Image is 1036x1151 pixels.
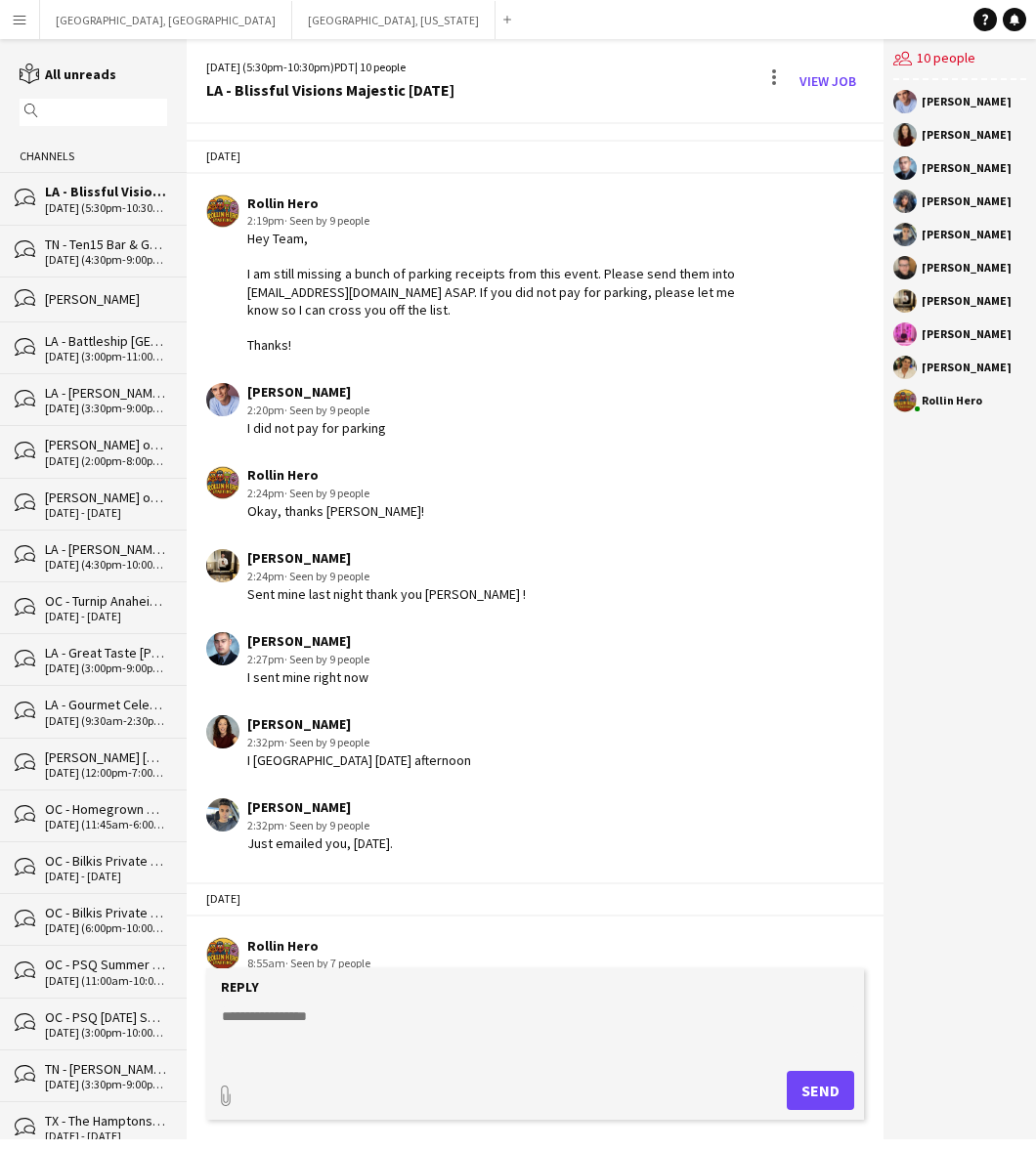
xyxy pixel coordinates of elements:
[45,714,167,728] div: [DATE] (9:30am-2:30pm)
[45,332,167,350] div: LA - Battleship [GEOGRAPHIC_DATA][PERSON_NAME] [DATE]
[292,1,496,39] button: [GEOGRAPHIC_DATA], [US_STATE]
[20,65,116,83] a: All unreads
[45,748,167,766] div: [PERSON_NAME] [PERSON_NAME] Santa [PERSON_NAME] [DATE]
[206,81,454,99] div: LA - Blissful Visions Majestic [DATE]
[45,384,167,402] div: LA - [PERSON_NAME] - Memorial Event [DATE]
[922,162,1012,174] div: [PERSON_NAME]
[247,466,424,484] div: Rollin Hero
[247,419,386,437] div: I did not pay for parking
[221,978,259,996] label: Reply
[45,183,167,200] div: LA - Blissful Visions Majestic [DATE]
[247,502,424,520] div: Okay, thanks [PERSON_NAME]!
[247,402,386,419] div: 2:20pm
[45,904,167,921] div: OC - Bilkis Private Residence [DATE]
[45,766,167,780] div: [DATE] (12:00pm-7:00pm)
[45,253,167,267] div: [DATE] (4:30pm-9:00pm)
[247,937,763,955] div: Rollin Hero
[893,39,1026,80] div: 10 people
[247,734,471,751] div: 2:32pm
[45,870,167,883] div: [DATE] - [DATE]
[45,1026,167,1040] div: [DATE] (3:00pm-10:00pm)
[922,395,982,406] div: Rollin Hero
[334,60,355,74] span: PDT
[247,485,424,502] div: 2:24pm
[45,661,167,675] div: [DATE] (3:00pm-9:00pm)
[247,817,393,834] div: 2:32pm
[45,974,167,988] div: [DATE] (11:00am-10:00pm)
[247,668,369,686] div: I sent mine right now
[45,1078,167,1091] div: [DATE] (3:30pm-9:00pm)
[45,540,167,558] div: LA - [PERSON_NAME] 30th Surprise Birthday Party [DEMOGRAPHIC_DATA]
[247,632,369,650] div: [PERSON_NAME]
[45,1112,167,1130] div: TX - The Hamptons [DATE]
[922,195,1012,207] div: [PERSON_NAME]
[45,350,167,363] div: [DATE] (3:00pm-11:00pm)
[45,610,167,623] div: [DATE] - [DATE]
[45,201,167,215] div: [DATE] (5:30pm-10:30pm)
[787,1071,854,1110] button: Send
[45,956,167,973] div: OC - PSQ Summer of Loud Event [DATE]
[285,956,370,970] span: · Seen by 7 people
[45,436,167,453] div: [PERSON_NAME] of LA - Corporate Event [DATE]
[247,230,763,354] div: Hey Team, I am still missing a bunch of parking receipts from this event. Please send them into [...
[284,213,369,228] span: · Seen by 9 people
[284,569,369,583] span: · Seen by 9 people
[792,65,864,97] a: View Job
[45,1008,167,1026] div: OC - PSQ [DATE] Symphony [DATE]
[922,96,1012,107] div: [PERSON_NAME]
[45,290,167,308] div: [PERSON_NAME]
[922,229,1012,240] div: [PERSON_NAME]
[45,1060,167,1078] div: TN - [PERSON_NAME] Cattle Co [DATE]
[247,194,763,212] div: Rollin Hero
[45,1130,167,1143] div: [DATE] - [DATE]
[247,955,763,972] div: 8:55am
[45,558,167,572] div: [DATE] (4:30pm-10:00pm)
[247,585,526,603] div: Sent mine last night thank you [PERSON_NAME] !
[45,506,167,520] div: [DATE] - [DATE]
[284,652,369,666] span: · Seen by 9 people
[284,735,369,749] span: · Seen by 9 people
[45,402,167,415] div: [DATE] (3:30pm-9:00pm)
[284,486,369,500] span: · Seen by 9 people
[247,834,393,852] div: Just emailed you, [DATE].
[206,59,454,76] div: [DATE] (5:30pm-10:30pm) | 10 people
[284,403,369,417] span: · Seen by 9 people
[187,140,884,173] div: [DATE]
[922,362,1012,373] div: [PERSON_NAME]
[45,592,167,610] div: OC - Turnip Anaheim Wedding [DATE]
[922,262,1012,274] div: [PERSON_NAME]
[922,129,1012,141] div: [PERSON_NAME]
[922,295,1012,307] div: [PERSON_NAME]
[45,852,167,870] div: OC - Bilkis Private Residence [DATE]
[247,715,471,733] div: [PERSON_NAME]
[247,751,471,769] div: I [GEOGRAPHIC_DATA] [DATE] afternoon
[45,235,167,253] div: TN - Ten15 Bar & Grill [DATE]
[922,328,1012,340] div: [PERSON_NAME]
[187,882,884,916] div: [DATE]
[45,489,167,506] div: [PERSON_NAME] of LA - AICP Summer Awards [DATE]
[284,818,369,832] span: · Seen by 9 people
[45,454,167,468] div: [DATE] (2:00pm-8:00pm)
[45,644,167,661] div: LA - Great Taste [PERSON_NAME] Museum [DATE]
[45,696,167,713] div: LA - Gourmet Celebrations [DATE]
[247,798,393,816] div: [PERSON_NAME]
[45,800,167,818] div: OC - Homegrown Kitchen Store Opening [DATE]
[247,568,526,585] div: 2:24pm
[247,651,369,668] div: 2:27pm
[45,818,167,831] div: [DATE] (11:45am-6:00pm)
[247,549,526,567] div: [PERSON_NAME]
[247,383,386,401] div: [PERSON_NAME]
[40,1,292,39] button: [GEOGRAPHIC_DATA], [GEOGRAPHIC_DATA]
[247,212,763,230] div: 2:19pm
[45,921,167,935] div: [DATE] (6:00pm-10:00pm)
